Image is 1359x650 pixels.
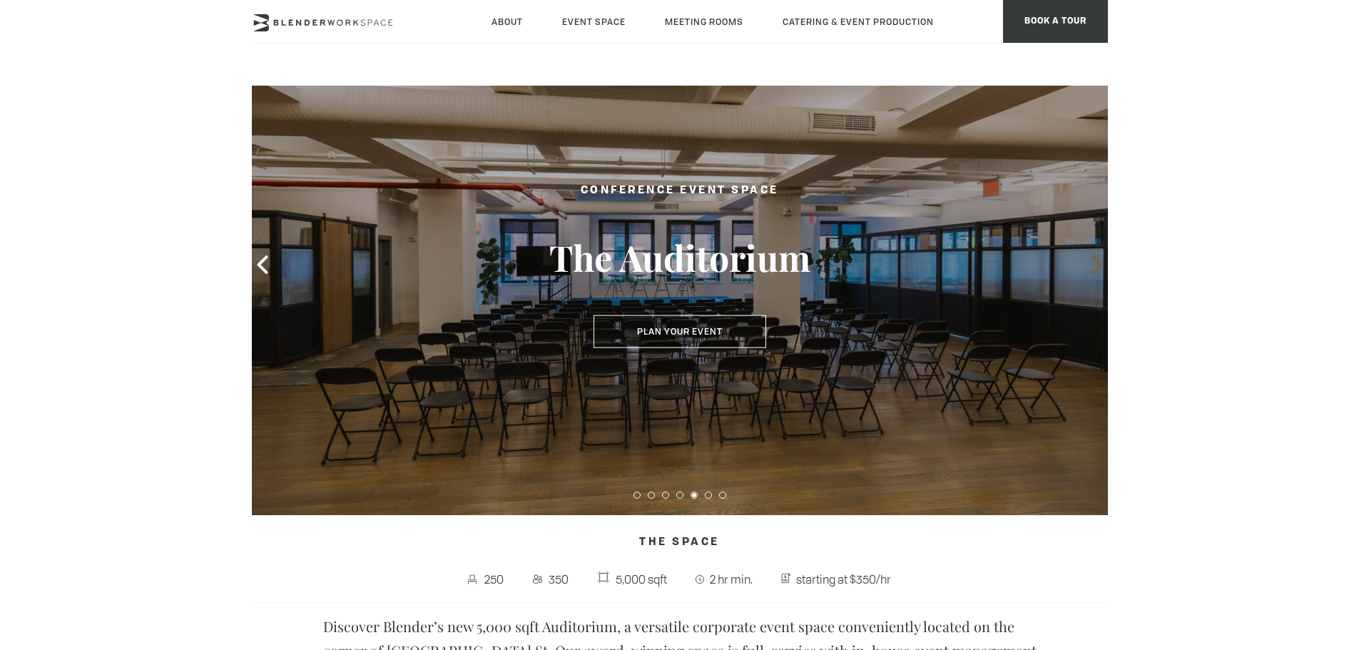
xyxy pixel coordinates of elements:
span: starting at $350/hr [793,568,895,591]
iframe: Chat Widget [1102,467,1359,650]
span: 5,000 sqft [612,568,671,591]
span: 350 [545,568,572,591]
h4: The Space [252,529,1108,557]
h2: Conference Event Space [516,182,844,200]
button: Plan Your Event [594,315,766,348]
h3: The Auditorium [516,235,844,280]
span: 250 [482,568,508,591]
span: 2 hr min. [706,568,756,591]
